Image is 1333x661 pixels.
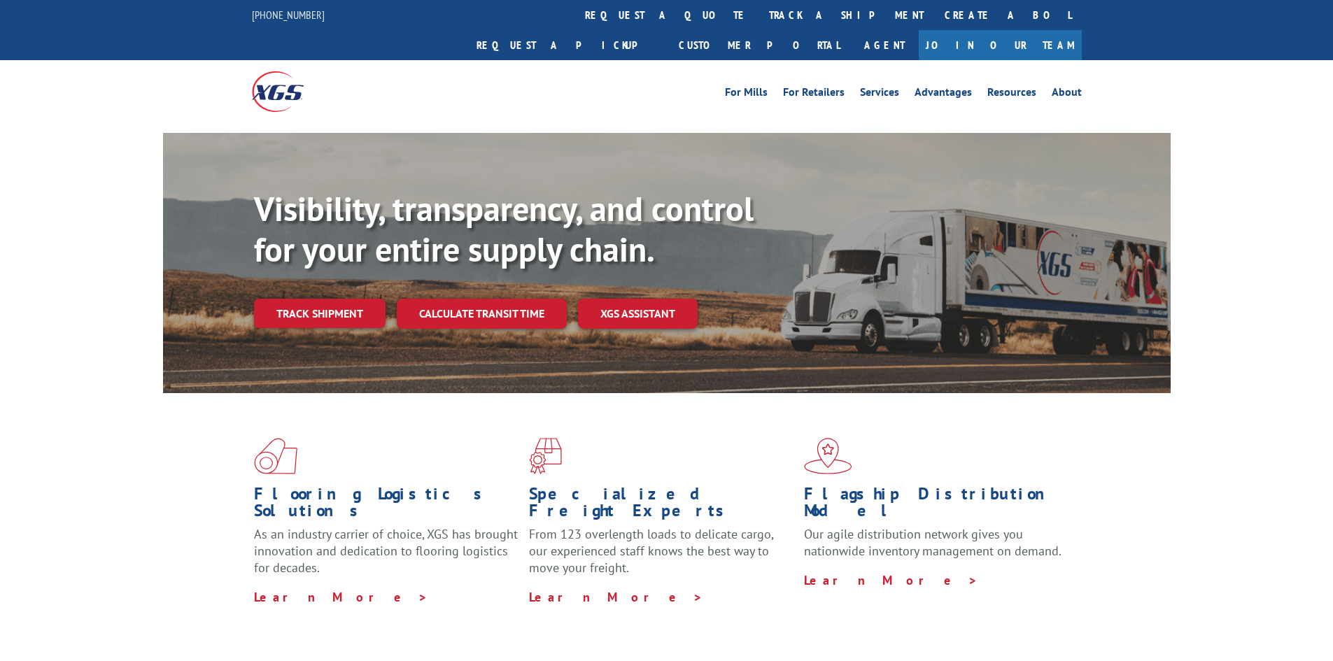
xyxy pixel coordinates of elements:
img: xgs-icon-flagship-distribution-model-red [804,438,852,474]
span: Our agile distribution network gives you nationwide inventory management on demand. [804,526,1062,559]
h1: Flagship Distribution Model [804,485,1068,526]
a: Agent [850,30,919,60]
a: Resources [987,87,1036,102]
a: Learn More > [529,589,703,605]
a: For Retailers [783,87,845,102]
span: As an industry carrier of choice, XGS has brought innovation and dedication to flooring logistics... [254,526,518,576]
a: Request a pickup [466,30,668,60]
a: Advantages [915,87,972,102]
img: xgs-icon-total-supply-chain-intelligence-red [254,438,297,474]
a: Learn More > [804,572,978,588]
h1: Flooring Logistics Solutions [254,485,519,526]
a: Track shipment [254,299,386,328]
a: Calculate transit time [397,299,567,329]
a: Customer Portal [668,30,850,60]
img: xgs-icon-focused-on-flooring-red [529,438,562,474]
a: Learn More > [254,589,428,605]
p: From 123 overlength loads to delicate cargo, our experienced staff knows the best way to move you... [529,526,794,588]
a: [PHONE_NUMBER] [252,8,325,22]
a: Join Our Team [919,30,1082,60]
a: Services [860,87,899,102]
b: Visibility, transparency, and control for your entire supply chain. [254,187,754,271]
h1: Specialized Freight Experts [529,485,794,526]
a: XGS ASSISTANT [578,299,698,329]
a: For Mills [725,87,768,102]
a: About [1052,87,1082,102]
